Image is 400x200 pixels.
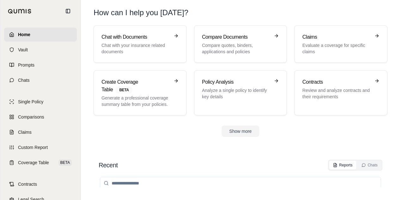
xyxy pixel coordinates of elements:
h3: Compare Documents [202,33,270,41]
a: Create Coverage TableBETAGenerate a professional coverage summary table from your policies. [94,70,187,115]
a: Contracts [4,177,77,191]
span: Contracts [18,181,37,187]
p: Chat with your insurance related documents [102,42,170,55]
a: Comparisons [4,110,77,124]
span: BETA [115,87,132,94]
h3: Create Coverage Table [102,78,170,94]
h2: Recent [99,161,118,170]
a: Policy AnalysisAnalyze a single policy to identify key details [194,70,287,115]
button: Chats [358,161,381,170]
a: Coverage TableBETA [4,156,77,170]
a: Prompts [4,58,77,72]
h3: Policy Analysis [202,78,270,86]
span: Coverage Table [18,159,49,166]
p: Evaluate a coverage for specific claims [302,42,371,55]
a: Chat with DocumentsChat with your insurance related documents [94,25,187,63]
span: BETA [58,159,72,166]
h3: Chat with Documents [102,33,170,41]
a: Custom Report [4,140,77,154]
p: Compare quotes, binders, applications and policies [202,42,270,55]
button: Show more [222,126,259,137]
span: Prompts [18,62,34,68]
span: Chats [18,77,30,83]
img: Qumis Logo [8,9,32,14]
h1: How can I help you [DATE]? [94,8,387,18]
a: Claims [4,125,77,139]
a: Compare DocumentsCompare quotes, binders, applications and policies [194,25,287,63]
p: Analyze a single policy to identify key details [202,87,270,100]
span: Home [18,31,30,38]
div: Chats [361,163,378,168]
a: Chats [4,73,77,87]
p: Review and analyze contracts and their requirements [302,87,371,100]
a: Single Policy [4,95,77,109]
a: Vault [4,43,77,57]
h3: Claims [302,33,371,41]
a: ClaimsEvaluate a coverage for specific claims [294,25,387,63]
button: Reports [329,161,356,170]
span: Comparisons [18,114,44,120]
p: Generate a professional coverage summary table from your policies. [102,95,170,107]
button: Collapse sidebar [63,6,73,16]
span: Vault [18,47,28,53]
a: Home [4,28,77,42]
a: ContractsReview and analyze contracts and their requirements [294,70,387,115]
span: Single Policy [18,99,43,105]
span: Custom Report [18,144,48,151]
div: Reports [333,163,353,168]
h3: Contracts [302,78,371,86]
span: Claims [18,129,32,135]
